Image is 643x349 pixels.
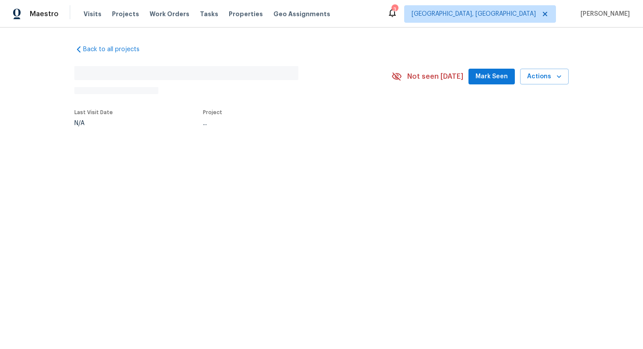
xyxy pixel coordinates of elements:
span: Tasks [200,11,218,17]
span: Last Visit Date [74,110,113,115]
span: Actions [527,71,562,82]
div: N/A [74,120,113,126]
button: Actions [520,69,569,85]
span: Mark Seen [475,71,508,82]
span: [GEOGRAPHIC_DATA], [GEOGRAPHIC_DATA] [412,10,536,18]
div: 3 [391,5,398,14]
button: Mark Seen [468,69,515,85]
span: Properties [229,10,263,18]
div: ... [203,120,371,126]
span: Work Orders [150,10,189,18]
span: Projects [112,10,139,18]
span: Not seen [DATE] [407,72,463,81]
span: Geo Assignments [273,10,330,18]
span: Maestro [30,10,59,18]
span: Project [203,110,222,115]
span: [PERSON_NAME] [577,10,630,18]
span: Visits [84,10,101,18]
a: Back to all projects [74,45,158,54]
